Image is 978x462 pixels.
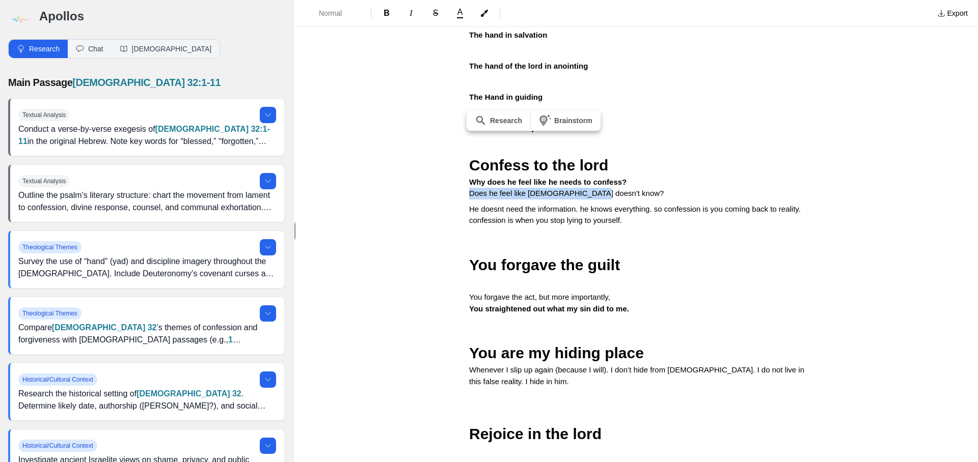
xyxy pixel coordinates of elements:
[8,75,285,90] p: Main Passage
[931,5,974,21] button: Export
[469,205,803,225] span: He doesnt need the information. he knows everything. so confession is you comíng back to reality....
[410,9,412,17] span: I
[469,425,602,442] span: Rejoice in the lord
[301,4,367,22] button: Formatting Options
[18,322,276,346] p: Compare ’s themes of confession and forgiveness with [DEMOGRAPHIC_DATA] passages (e.g., , ). Note...
[18,241,81,253] span: Theological Themes
[137,389,241,398] a: [DEMOGRAPHIC_DATA] 32
[68,40,112,58] button: Chat
[18,189,276,214] p: Outline the psalm’s literary structure: chart the movement from lament to confession, divine resp...
[469,157,608,174] span: Confess to the lord
[469,93,542,101] strong: The Hand in guiding
[469,178,627,186] strong: Why does he feel like he needs to confess?
[39,8,285,24] h3: Apollos
[533,112,599,129] button: Brainstorm
[469,304,629,313] strong: You straightened out what my sin did to me.
[449,6,471,20] button: A
[72,77,221,88] a: [DEMOGRAPHIC_DATA] 32:1-11
[469,344,644,361] span: You are my hiding place
[457,8,463,16] span: A
[400,5,422,21] button: Format Italics
[469,293,610,301] span: You forgave the act, but more importantly,
[18,123,276,148] p: Conduct a verse-by-verse exegesis of in the original Hebrew. Note key words for “blessed,” “forgo...
[469,62,588,70] strong: The hand of the lord in anointing
[52,323,157,332] a: [DEMOGRAPHIC_DATA] 32
[18,388,276,412] p: Research the historical setting of . Determine likely date, authorship ([PERSON_NAME]?), and soci...
[18,175,70,187] span: Textual Analysis
[9,40,68,58] button: Research
[469,112,528,129] button: Research
[18,307,81,320] span: Theological Themes
[927,411,966,450] iframe: Drift Widget Chat Controller
[18,440,97,452] span: Historical/Cultural Context
[384,9,390,17] span: B
[469,31,547,39] strong: The hand in salvation
[319,8,355,18] span: Normal
[469,189,664,197] span: Does he feel like [DEMOGRAPHIC_DATA] doesn't know?
[433,9,439,17] span: S
[469,256,620,273] span: You forgave the guilt
[469,365,806,386] span: Whenever I slip up again (because I will). I don’t hide from [DEMOGRAPHIC_DATA]. I do not live in...
[375,5,398,21] button: Format Bold
[8,8,31,31] img: logo
[18,109,70,121] span: Textual Analysis
[18,255,276,280] p: Survey the use of “hand” (yad) and discipline imagery throughout the [DEMOGRAPHIC_DATA]. Include ...
[469,124,550,132] strong: The hand in discipline
[112,40,220,58] button: [DEMOGRAPHIC_DATA]
[18,373,97,386] span: Historical/Cultural Context
[424,5,447,21] button: Format Strikethrough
